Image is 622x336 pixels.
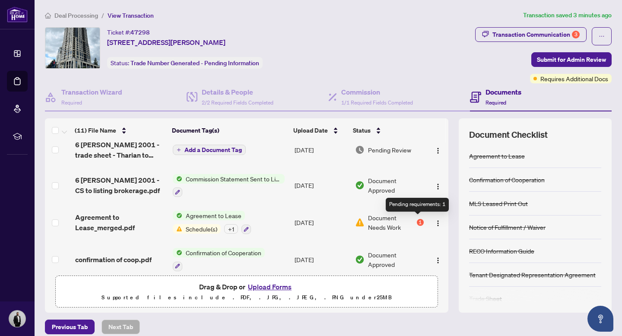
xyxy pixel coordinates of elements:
button: Upload Forms [245,281,294,292]
span: 6 [PERSON_NAME] 2001 - CS to listing brokerage.pdf [75,175,166,196]
span: Deal Processing [54,12,98,19]
span: Drag & Drop or [199,281,294,292]
span: Upload Date [293,126,328,135]
button: Status IconConfirmation of Cooperation [173,248,265,271]
span: View Transaction [108,12,154,19]
td: [DATE] [291,133,352,167]
p: Supported files include .PDF, .JPG, .JPEG, .PNG under 25 MB [61,292,432,303]
span: Confirmation of Cooperation [182,248,265,257]
div: Ticket #: [107,27,150,37]
img: IMG-W12286906_1.jpg [45,28,100,68]
button: Logo [431,143,445,157]
h4: Documents [486,87,521,97]
button: Transaction Communication3 [475,27,587,42]
td: [DATE] [291,167,352,204]
img: Document Status [355,181,365,190]
div: MLS Leased Print Out [469,199,528,208]
article: Transaction saved 3 minutes ago [523,10,612,20]
button: Previous Tab [45,320,95,334]
div: Status: [107,57,263,69]
span: 1/1 Required Fields Completed [341,99,413,106]
span: 6 [PERSON_NAME] 2001 - trade sheet - Tharian to Review.pdf [75,139,166,160]
span: Agreement to Lease_merged.pdf [75,212,166,233]
span: Status [353,126,371,135]
th: Document Tag(s) [168,118,290,143]
h4: Transaction Wizard [61,87,122,97]
button: Status IconAgreement to LeaseStatus IconSchedule(s)+1 [173,211,251,234]
span: Document Needs Work [368,213,415,232]
span: Submit for Admin Review [537,53,606,67]
span: Commission Statement Sent to Listing Brokerage [182,174,285,184]
span: Required [486,99,506,106]
th: Upload Date [290,118,350,143]
span: Add a Document Tag [184,147,242,153]
td: [DATE] [291,241,352,278]
img: Status Icon [173,211,182,220]
button: Logo [431,253,445,266]
img: Logo [435,147,441,154]
th: Status [349,118,425,143]
div: Pending requirements: 1 [386,198,449,212]
div: Transaction Communication [492,28,580,41]
div: + 1 [224,224,238,234]
span: Requires Additional Docs [540,74,608,83]
span: ellipsis [599,33,605,39]
span: [STREET_ADDRESS][PERSON_NAME] [107,37,225,48]
span: Required [61,99,82,106]
div: Tenant Designated Representation Agreement [469,270,596,279]
span: 47298 [130,29,150,36]
button: Next Tab [102,320,140,334]
img: Document Status [355,255,365,264]
h4: Details & People [202,87,273,97]
span: confirmation of coop.pdf [75,254,152,265]
button: Logo [431,216,445,229]
span: Schedule(s) [182,224,221,234]
li: / [102,10,104,20]
div: RECO Information Guide [469,246,534,256]
img: Document Status [355,218,365,227]
span: Drag & Drop orUpload FormsSupported files include .PDF, .JPG, .JPEG, .PNG under25MB [56,276,438,308]
span: Document Approved [368,250,424,269]
span: Pending Review [368,145,411,155]
button: Logo [431,178,445,192]
button: Add a Document Tag [173,144,246,155]
span: Agreement to Lease [182,211,245,220]
td: [DATE] [291,204,352,241]
div: Agreement to Lease [469,151,525,161]
span: 2/2 Required Fields Completed [202,99,273,106]
button: Submit for Admin Review [531,52,612,67]
span: (11) File Name [75,126,116,135]
span: home [45,13,51,19]
button: Status IconCommission Statement Sent to Listing Brokerage [173,174,285,197]
h4: Commission [341,87,413,97]
div: Notice of Fulfillment / Waiver [469,222,546,232]
div: Confirmation of Cooperation [469,175,545,184]
button: Open asap [587,306,613,332]
div: 1 [417,219,424,226]
img: Logo [435,220,441,227]
span: Previous Tab [52,320,88,334]
div: 3 [572,31,580,38]
span: Trade Number Generated - Pending Information [130,59,259,67]
img: Status Icon [173,248,182,257]
img: logo [7,6,28,22]
img: Status Icon [173,224,182,234]
span: Document Approved [368,176,424,195]
img: Profile Icon [9,311,25,327]
span: Document Checklist [469,129,548,141]
img: Document Status [355,145,365,155]
th: (11) File Name [71,118,168,143]
img: Status Icon [173,174,182,184]
button: Add a Document Tag [173,145,246,155]
img: Logo [435,257,441,264]
span: plus [177,148,181,152]
img: Logo [435,183,441,190]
